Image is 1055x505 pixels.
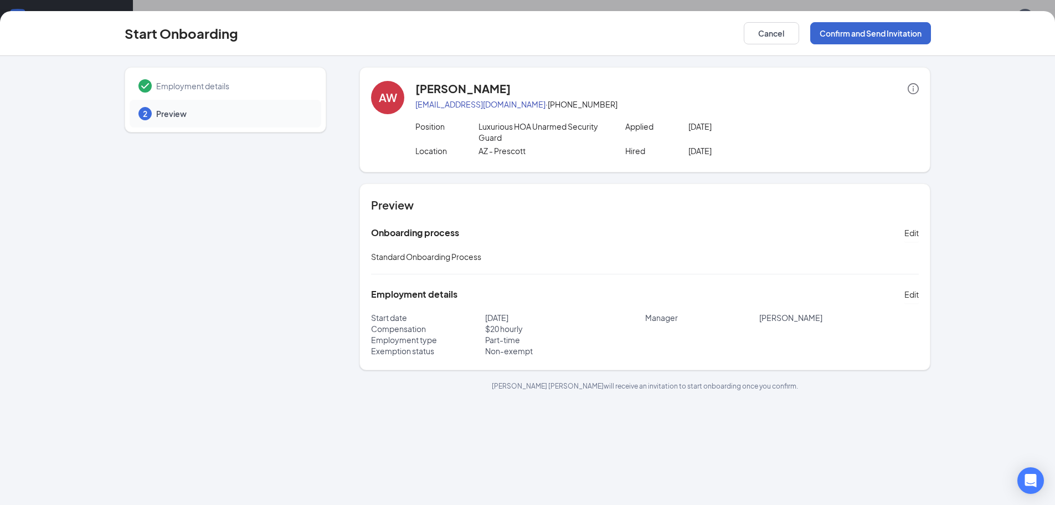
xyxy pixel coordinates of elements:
p: $ 20 hourly [485,323,645,334]
p: Location [415,145,478,156]
div: Open Intercom Messenger [1017,467,1044,494]
span: Employment details [156,80,310,91]
button: Edit [904,285,919,303]
button: Cancel [744,22,799,44]
p: Luxurious HOA Unarmed Security Guard [478,121,604,143]
p: Position [415,121,478,132]
p: Compensation [371,323,485,334]
p: · [PHONE_NUMBER] [415,99,919,110]
div: AW [379,90,397,105]
p: [PERSON_NAME] [PERSON_NAME] will receive an invitation to start onboarding once you confirm. [359,381,930,391]
p: Start date [371,312,485,323]
p: Part-time [485,334,645,345]
p: Applied [625,121,688,132]
span: Preview [156,108,310,119]
svg: Checkmark [138,79,152,93]
p: Non-exempt [485,345,645,356]
p: Exemption status [371,345,485,356]
p: [DATE] [688,121,814,132]
span: 2 [143,108,147,119]
button: Confirm and Send Invitation [810,22,931,44]
p: [DATE] [485,312,645,323]
span: info-circle [908,83,919,94]
p: [PERSON_NAME] [759,312,919,323]
span: Edit [904,227,919,238]
h4: Preview [371,197,919,213]
p: Employment type [371,334,485,345]
p: AZ - Prescott [478,145,604,156]
h5: Onboarding process [371,227,459,239]
p: Hired [625,145,688,156]
h3: Start Onboarding [125,24,238,43]
a: [EMAIL_ADDRESS][DOMAIN_NAME] [415,99,545,109]
button: Edit [904,224,919,242]
h4: [PERSON_NAME] [415,81,511,96]
span: Standard Onboarding Process [371,252,481,262]
p: Manager [645,312,759,323]
span: Edit [904,289,919,300]
p: [DATE] [688,145,814,156]
h5: Employment details [371,288,457,300]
